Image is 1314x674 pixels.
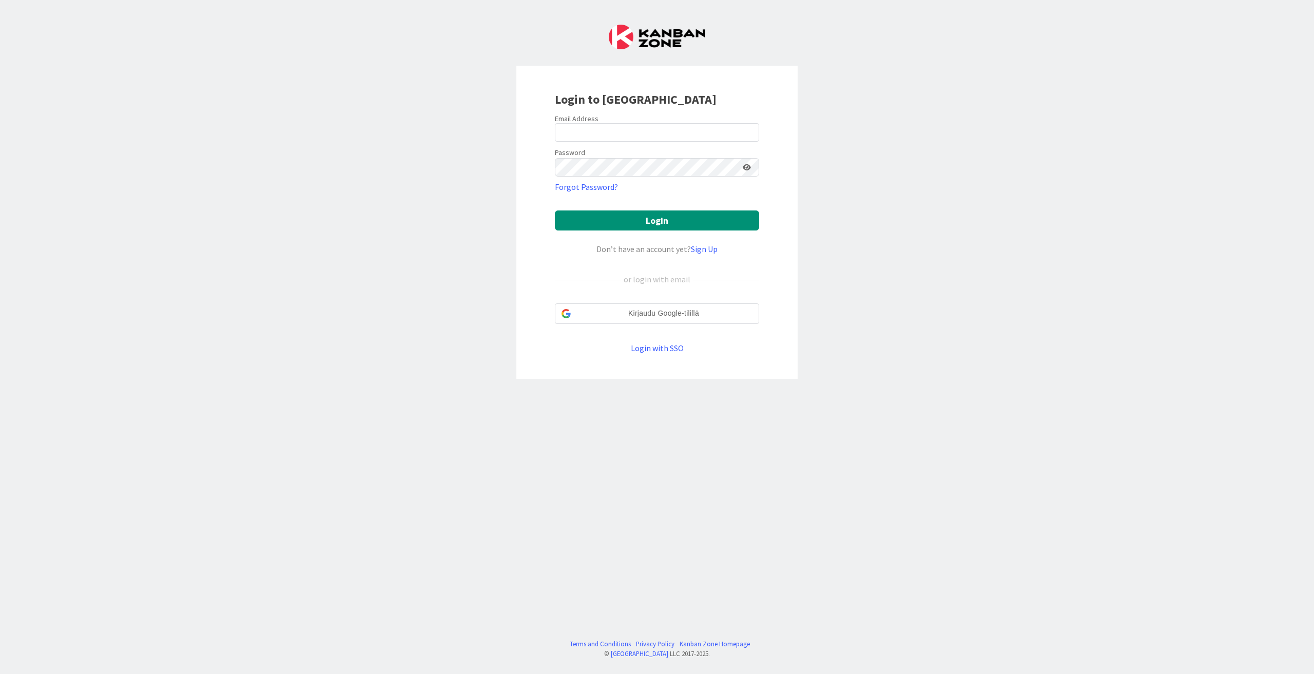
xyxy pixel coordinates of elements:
a: Kanban Zone Homepage [680,639,750,649]
a: [GEOGRAPHIC_DATA] [611,649,668,658]
button: Login [555,210,759,230]
div: or login with email [621,273,693,285]
label: Password [555,147,585,158]
a: Privacy Policy [636,639,674,649]
div: © LLC 2017- 2025 . [565,649,750,659]
b: Login to [GEOGRAPHIC_DATA] [555,91,717,107]
a: Login with SSO [631,343,684,353]
span: Kirjaudu Google-tilillä [575,308,752,319]
a: Forgot Password? [555,181,618,193]
label: Email Address [555,114,598,123]
div: Don’t have an account yet? [555,243,759,255]
a: Terms and Conditions [570,639,631,649]
a: Sign Up [691,244,718,254]
div: Kirjaudu Google-tilillä [555,303,759,324]
img: Kanban Zone [609,25,705,49]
